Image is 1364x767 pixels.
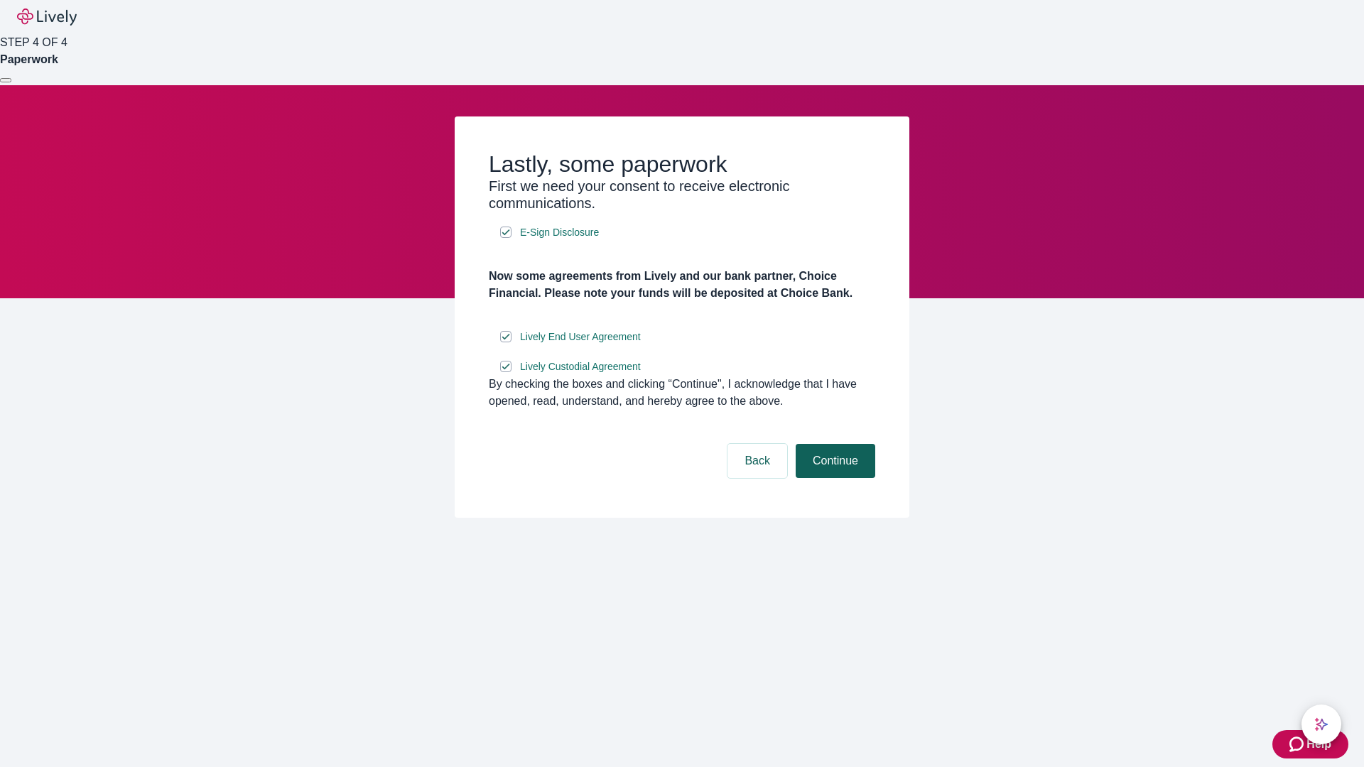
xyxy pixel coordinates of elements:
[489,151,875,178] h2: Lastly, some paperwork
[1314,717,1328,731] svg: Lively AI Assistant
[520,225,599,240] span: E-Sign Disclosure
[489,178,875,212] h3: First we need your consent to receive electronic communications.
[1306,736,1331,753] span: Help
[796,444,875,478] button: Continue
[517,328,644,346] a: e-sign disclosure document
[1301,705,1341,744] button: chat
[489,268,875,302] h4: Now some agreements from Lively and our bank partner, Choice Financial. Please note your funds wi...
[727,444,787,478] button: Back
[517,224,602,241] a: e-sign disclosure document
[1272,730,1348,758] button: Zendesk support iconHelp
[1289,736,1306,753] svg: Zendesk support icon
[520,330,641,344] span: Lively End User Agreement
[517,358,644,376] a: e-sign disclosure document
[489,376,875,410] div: By checking the boxes and clicking “Continue", I acknowledge that I have opened, read, understand...
[520,359,641,374] span: Lively Custodial Agreement
[17,9,77,26] img: Lively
